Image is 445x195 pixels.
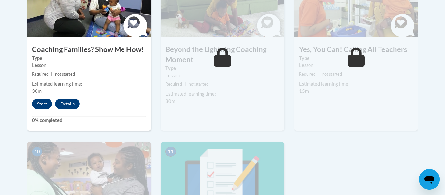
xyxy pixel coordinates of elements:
[27,45,151,55] h3: Coaching Families? Show Me How!
[32,147,42,157] span: 10
[32,117,146,124] label: 0% completed
[165,98,175,104] span: 30m
[299,80,413,88] div: Estimated learning time:
[32,88,42,94] span: 30m
[32,55,146,62] label: Type
[32,72,49,77] span: Required
[165,147,176,157] span: 11
[32,99,52,109] button: Start
[299,62,413,69] div: Lesson
[299,88,309,94] span: 15m
[189,82,208,87] span: not started
[32,62,146,69] div: Lesson
[32,80,146,88] div: Estimated learning time:
[299,72,316,77] span: Required
[419,169,440,190] iframe: Button to launch messaging window
[299,55,413,62] label: Type
[161,45,284,65] h3: Beyond the Lightning Coaching Moment
[55,72,75,77] span: not started
[165,65,280,72] label: Type
[165,72,280,79] div: Lesson
[185,82,186,87] span: |
[294,45,418,55] h3: Yes, You Can! Calling All Teachers
[51,72,52,77] span: |
[318,72,320,77] span: |
[165,91,280,98] div: Estimated learning time:
[55,99,80,109] button: Details
[165,82,182,87] span: Required
[322,72,342,77] span: not started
